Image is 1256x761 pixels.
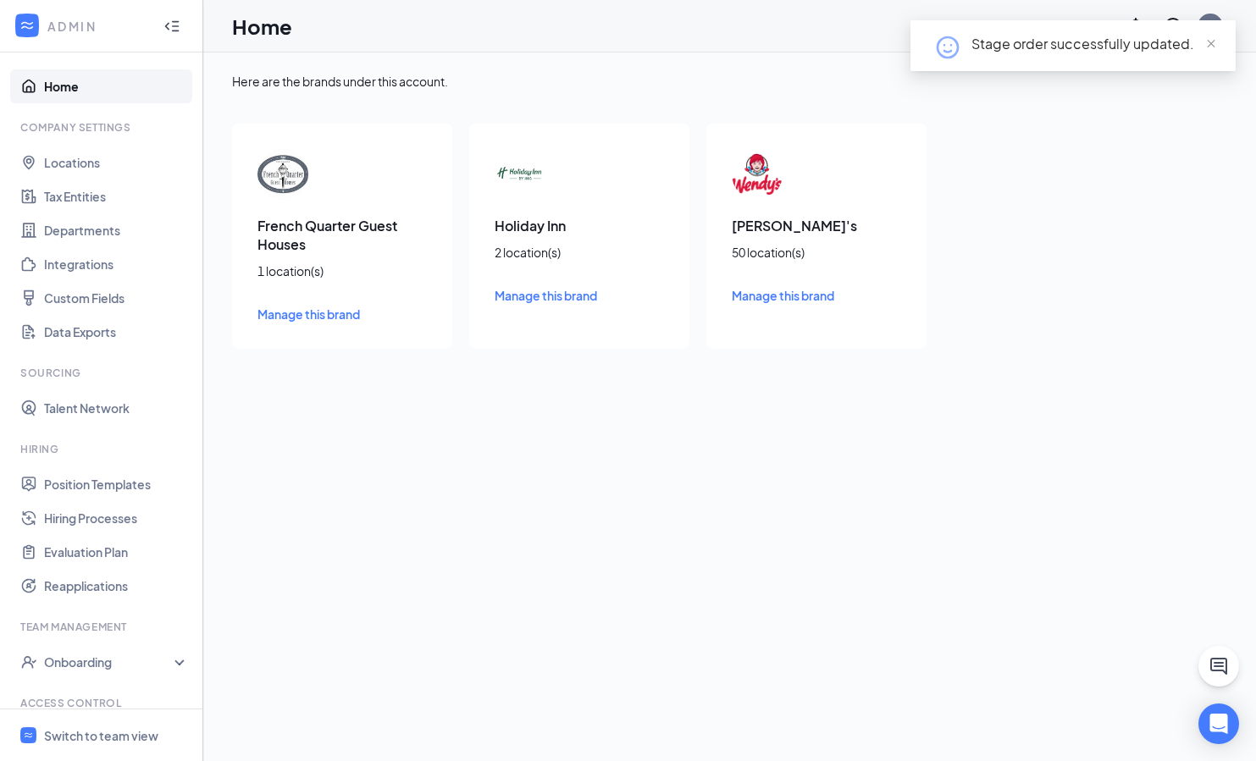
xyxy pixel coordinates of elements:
[732,286,901,305] a: Manage this brand
[44,315,189,349] a: Data Exports
[20,120,185,135] div: Company Settings
[1203,19,1217,33] div: SS
[44,501,189,535] a: Hiring Processes
[1163,16,1183,36] svg: QuestionInfo
[20,696,185,710] div: Access control
[732,244,901,261] div: 50 location(s)
[732,217,901,235] h3: [PERSON_NAME]'s
[20,653,37,670] svg: UserCheck
[44,653,174,670] div: Onboarding
[20,620,185,634] div: Team Management
[44,727,158,744] div: Switch to team view
[44,391,189,425] a: Talent Network
[44,213,189,247] a: Departments
[44,535,189,569] a: Evaluation Plan
[232,73,1227,90] div: Here are the brands under this account.
[232,12,292,41] h1: Home
[44,146,189,179] a: Locations
[44,247,189,281] a: Integrations
[1209,656,1229,676] svg: ChatActive
[1198,646,1239,687] button: ChatActive
[44,569,189,603] a: Reapplications
[44,467,189,501] a: Position Templates
[44,281,189,315] a: Custom Fields
[971,34,1215,54] div: Stage order successfully updated.
[495,288,597,303] span: Manage this brand
[44,179,189,213] a: Tax Entities
[19,17,36,34] svg: WorkstreamLogo
[257,306,360,322] span: Manage this brand
[257,262,427,279] div: 1 location(s)
[163,18,180,35] svg: Collapse
[934,34,961,61] svg: HappyFace
[23,730,34,741] svg: WorkstreamLogo
[20,366,185,380] div: Sourcing
[732,149,783,200] img: Wendy's logo
[495,149,545,200] img: Holiday Inn logo
[732,288,834,303] span: Manage this brand
[1126,16,1146,36] svg: Notifications
[495,217,664,235] h3: Holiday Inn
[495,286,664,305] a: Manage this brand
[1205,38,1217,50] span: close
[1198,703,1239,744] div: Open Intercom Messenger
[257,217,427,254] h3: French Quarter Guest Houses
[44,69,189,103] a: Home
[47,18,148,35] div: ADMIN
[495,244,664,261] div: 2 location(s)
[257,305,427,323] a: Manage this brand
[257,149,308,200] img: French Quarter Guest Houses logo
[20,442,185,456] div: Hiring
